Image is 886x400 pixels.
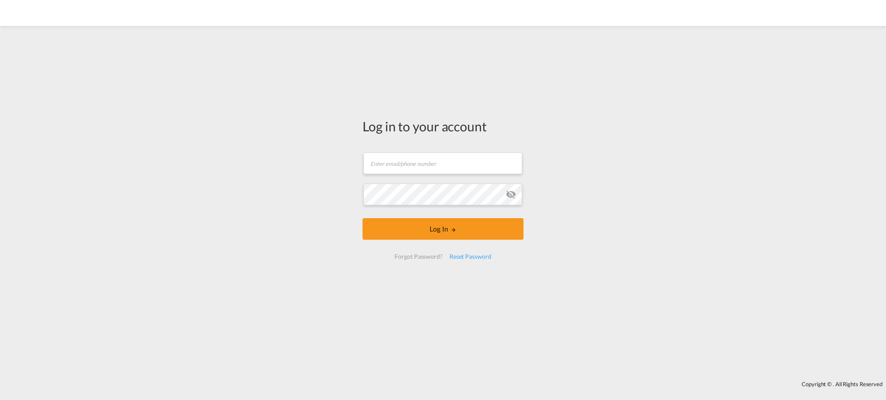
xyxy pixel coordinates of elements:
input: Enter email/phone number [363,152,522,174]
div: Log in to your account [363,117,523,135]
md-icon: icon-eye-off [506,189,516,200]
div: Reset Password [446,249,495,264]
div: Forgot Password? [391,249,446,264]
button: LOGIN [363,218,523,240]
